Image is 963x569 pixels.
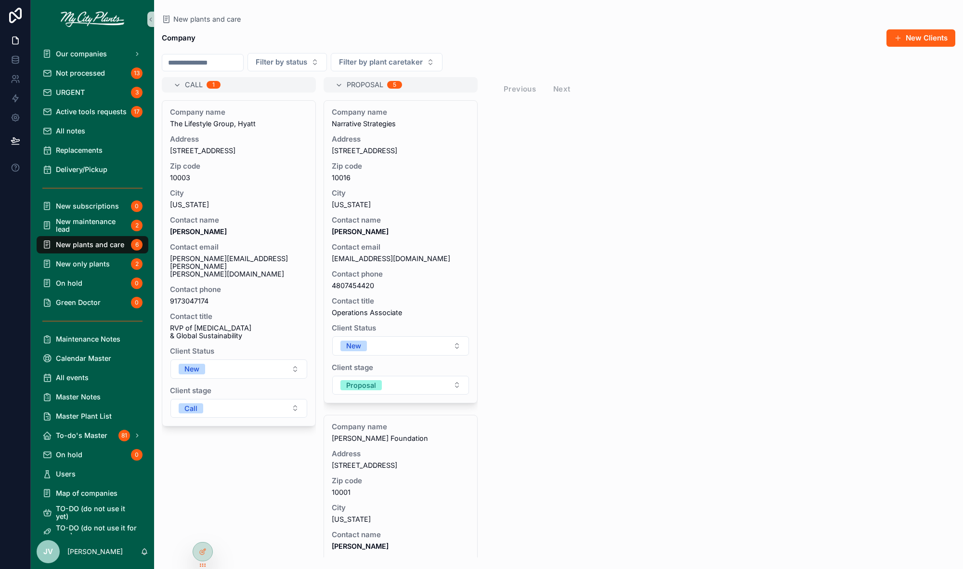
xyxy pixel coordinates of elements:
[332,542,389,550] strong: [PERSON_NAME]
[37,388,148,406] a: Master Notes
[332,450,469,458] span: Address
[332,243,469,251] span: Contact email
[332,435,469,442] span: [PERSON_NAME] Foundation
[31,39,154,534] div: scrollable content
[131,106,143,118] div: 17
[170,243,308,251] span: Contact email
[37,369,148,386] a: All events
[332,336,469,356] button: Select Button
[56,451,82,459] span: On hold
[256,57,307,67] span: Filter by status
[37,103,148,120] a: Active tools requests17
[37,350,148,367] a: Calendar Master
[170,108,308,116] span: Company name
[332,282,469,290] span: 4807454420
[162,100,316,426] a: Company nameThe Lifestyle Group, HyattAddress[STREET_ADDRESS]Zip code10003City[US_STATE]Contact n...
[131,87,143,98] div: 3
[43,546,53,557] span: JV
[170,387,308,395] span: Client stage
[332,462,469,469] span: [STREET_ADDRESS]
[131,67,143,79] div: 13
[162,14,241,24] a: New plants and care
[56,412,112,420] span: Master Plant List
[170,347,308,355] span: Client Status
[170,313,308,320] span: Contact title
[56,108,127,116] span: Active tools requests
[184,403,197,414] div: Call
[332,108,469,116] span: Company name
[332,120,469,128] span: Narrative Strategies
[393,81,396,89] div: 5
[170,297,308,305] span: 9173047174
[56,355,111,362] span: Calendar Master
[37,408,148,425] a: Master Plant List
[56,127,85,135] span: All notes
[131,239,143,251] div: 6
[56,393,101,401] span: Master Notes
[332,489,469,496] span: 10001
[37,523,148,541] a: TO-DO (do not use it for now)
[37,504,148,521] a: TO-DO (do not use it yet)
[37,275,148,292] a: On hold0
[131,278,143,289] div: 0
[324,100,478,403] a: Company nameNarrative StrategiesAddress[STREET_ADDRESS]Zip code10016City[US_STATE]Contact name[PE...
[56,166,107,173] span: Delivery/Pickup
[332,516,469,523] span: [US_STATE]
[170,399,307,418] button: Select Button
[37,142,148,159] a: Replacements
[170,216,308,224] span: Contact name
[173,14,241,24] span: New plants and care
[56,89,85,96] span: URGENT
[37,84,148,101] a: URGENT3
[56,69,105,77] span: Not processed
[332,174,469,182] span: 10016
[886,29,955,47] button: New Clients
[170,135,308,143] span: Address
[56,432,107,439] span: To-do's Master
[332,423,469,431] span: Company name
[332,201,469,209] span: [US_STATE]
[37,446,148,463] a: On hold0
[332,270,469,278] span: Contact phone
[37,485,148,502] a: Map of companies
[56,335,120,343] span: Maintenance Notes
[118,430,130,441] div: 81
[131,200,143,212] div: 0
[332,531,469,539] span: Contact name
[170,147,308,155] span: [STREET_ADDRESS]
[332,255,469,263] span: [EMAIL_ADDRESS][DOMAIN_NAME]
[332,309,469,317] span: Operations Associate
[56,260,110,268] span: New only plants
[332,376,469,395] button: Select Button
[56,524,139,540] span: TO-DO (do not use it for now)
[37,122,148,140] a: All notes
[37,198,148,215] a: New subscriptions0
[56,218,127,233] span: New maintenance lead
[331,53,442,71] button: Select Button
[61,12,124,27] img: App logo
[332,297,469,305] span: Contact title
[37,161,148,178] a: Delivery/Pickup
[332,477,469,485] span: Zip code
[37,255,148,273] a: New only plants2
[170,201,308,209] span: [US_STATE]
[56,470,76,478] span: Users
[56,374,89,382] span: All events
[170,286,308,293] span: Contact phone
[170,120,308,128] span: The Lifestyle Group, Hyatt
[56,241,124,249] span: New plants and care
[56,50,107,58] span: Our companies
[131,220,143,231] div: 2
[346,341,361,351] div: New
[332,324,469,332] span: Client Status
[56,146,103,154] span: Replacements
[332,364,469,371] span: Client stage
[131,449,143,461] div: 0
[56,202,119,210] span: New subscriptions
[37,236,148,253] a: New plants and care6
[37,294,148,311] a: Green Doctor0
[37,217,148,234] a: New maintenance lead2
[37,45,148,63] a: Our companies
[184,364,199,374] div: New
